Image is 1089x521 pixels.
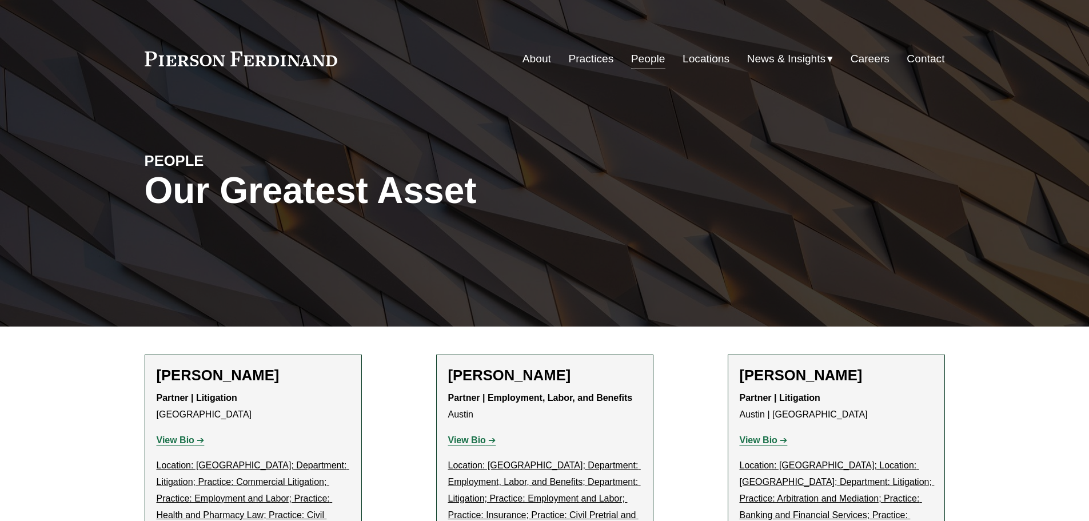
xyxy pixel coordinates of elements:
[851,48,889,70] a: Careers
[683,48,729,70] a: Locations
[157,367,350,384] h2: [PERSON_NAME]
[631,48,665,70] a: People
[145,152,345,170] h4: PEOPLE
[568,48,613,70] a: Practices
[448,435,486,445] strong: View Bio
[747,49,826,69] span: News & Insights
[740,390,933,423] p: Austin | [GEOGRAPHIC_DATA]
[157,390,350,423] p: [GEOGRAPHIC_DATA]
[740,435,788,445] a: View Bio
[448,435,496,445] a: View Bio
[157,393,237,403] strong: Partner | Litigation
[740,393,820,403] strong: Partner | Litigation
[740,367,933,384] h2: [PERSON_NAME]
[157,435,205,445] a: View Bio
[448,393,633,403] strong: Partner | Employment, Labor, and Benefits
[448,390,641,423] p: Austin
[145,170,678,212] h1: Our Greatest Asset
[907,48,944,70] a: Contact
[522,48,551,70] a: About
[448,367,641,384] h2: [PERSON_NAME]
[747,48,833,70] a: folder dropdown
[740,435,777,445] strong: View Bio
[157,435,194,445] strong: View Bio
